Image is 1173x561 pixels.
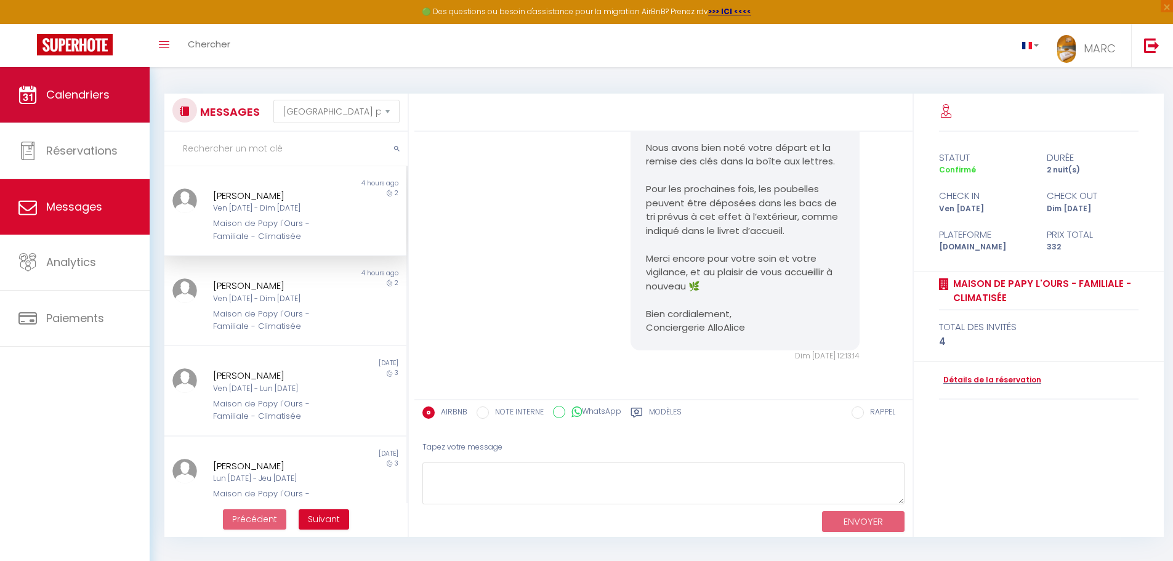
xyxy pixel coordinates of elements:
div: durée [1039,150,1147,165]
span: Suivant [308,513,340,525]
pre: [PERSON_NAME], Merci beaucoup pour votre message 😊 Nous avons bien noté votre départ et la remise... [646,86,844,335]
span: Messages [46,199,102,214]
div: statut [931,150,1039,165]
a: Chercher [179,24,240,67]
span: Confirmé [939,164,976,175]
div: Maison de Papy l'Ours - Familiale - Climatisée [213,398,338,423]
img: Super Booking [37,34,113,55]
label: RAPPEL [864,406,895,420]
div: Prix total [1039,227,1147,242]
div: Dim [DATE] 12:13:14 [631,350,860,362]
div: [DATE] [285,358,406,368]
img: ... [172,278,197,303]
div: 4 hours ago [285,179,406,188]
div: check out [1039,188,1147,203]
div: Dim [DATE] [1039,203,1147,215]
a: >>> ICI <<<< [708,6,751,17]
label: NOTE INTERNE [489,406,544,420]
span: 3 [395,459,398,468]
div: Ven [DATE] [931,203,1039,215]
div: total des invités [939,320,1139,334]
img: ... [172,188,197,213]
span: Réservations [46,143,118,158]
img: ... [172,459,197,483]
div: [DOMAIN_NAME] [931,241,1039,253]
div: Ven [DATE] - Dim [DATE] [213,203,338,214]
a: Détails de la réservation [939,374,1041,386]
label: AIRBNB [435,406,467,420]
input: Rechercher un mot clé [164,132,408,166]
span: MARC [1084,41,1116,56]
a: Maison de Papy l'Ours - Familiale - Climatisée [949,276,1139,305]
span: Calendriers [46,87,110,102]
div: [PERSON_NAME] [213,368,338,383]
div: check in [931,188,1039,203]
div: Maison de Papy l'Ours - Familiale - Climatisée [213,308,338,333]
span: 2 [395,188,398,198]
div: 2 nuit(s) [1039,164,1147,176]
button: Next [299,509,349,530]
label: Modèles [649,406,682,422]
span: 2 [395,278,398,288]
div: Maison de Papy l'Ours - Familiale - Climatisée [213,217,338,243]
img: logout [1144,38,1159,53]
a: ... MARC [1048,24,1131,67]
label: WhatsApp [565,406,621,419]
div: Lun [DATE] - Jeu [DATE] [213,473,338,485]
span: Chercher [188,38,230,50]
h3: MESSAGES [197,98,260,126]
div: Maison de Papy l'Ours - Familiale - Climatisée [213,488,338,513]
span: 3 [395,368,398,377]
span: Paiements [46,310,104,326]
div: Plateforme [931,227,1039,242]
img: ... [1057,35,1076,63]
img: ... [172,368,197,393]
button: ENVOYER [822,511,905,533]
div: [DATE] [285,449,406,459]
div: 332 [1039,241,1147,253]
div: [PERSON_NAME] [213,188,338,203]
span: Analytics [46,254,96,270]
div: Tapez votre message [422,432,905,462]
div: Ven [DATE] - Dim [DATE] [213,293,338,305]
span: Précédent [232,513,277,525]
button: Previous [223,509,286,530]
div: 4 hours ago [285,268,406,278]
div: Ven [DATE] - Lun [DATE] [213,383,338,395]
div: 4 [939,334,1139,349]
div: [PERSON_NAME] [213,459,338,474]
div: [PERSON_NAME] [213,278,338,293]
